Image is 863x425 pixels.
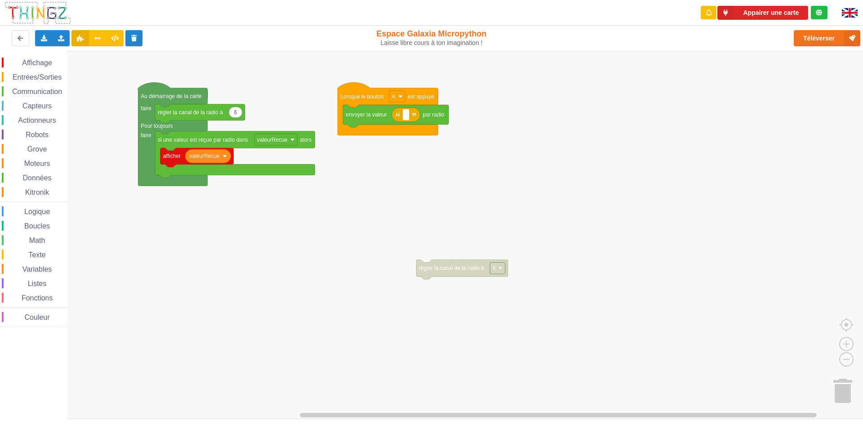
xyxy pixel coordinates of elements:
[23,208,51,215] span: Logique
[21,265,53,273] span: Variables
[28,237,47,244] span: Math
[4,1,71,25] img: thingz_logo.png
[26,145,49,153] span: Grove
[163,153,181,159] text: afficher
[17,116,58,124] span: Actionneurs
[141,93,202,99] text: Au démarrage de la carte
[717,6,808,20] button: Appairer une carte
[811,6,827,19] div: Tu es connecté au serveur de création de Thingz
[493,265,496,271] text: 6
[419,265,484,271] text: régler la canal de la radio à
[392,93,396,99] text: A
[141,105,151,112] text: faire
[423,112,445,118] text: par radio
[141,132,151,139] text: faire
[189,153,220,159] text: valeurRecue
[300,136,311,143] text: alors
[20,294,54,302] span: Fonctions
[346,112,387,118] text: envoyer la valeur
[158,109,223,116] text: régler la canal de la radio à
[842,8,858,18] img: gb.png
[27,280,48,287] span: Listes
[23,222,51,230] span: Boucles
[23,160,52,167] span: Moteurs
[794,30,860,46] button: Téléverser
[21,59,53,67] span: Affichage
[234,109,237,116] text: 6
[11,73,63,81] span: Entrées/Sorties
[356,29,507,47] div: Espace Galaxia Micropython
[27,251,47,259] span: Texte
[23,313,51,321] span: Couleur
[158,136,248,143] text: si une valeur est reçue par radio dans
[22,174,53,182] span: Données
[408,93,434,99] text: est appuyé
[356,39,507,47] div: Laisse libre cours à ton imagination !
[340,93,383,99] text: Lorsque le bouton
[141,123,173,129] text: Pour toujours
[11,88,63,95] span: Communication
[257,136,288,143] text: valeurRecue
[21,102,53,110] span: Capteurs
[24,131,50,139] span: Robots
[24,188,50,196] span: Kitronik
